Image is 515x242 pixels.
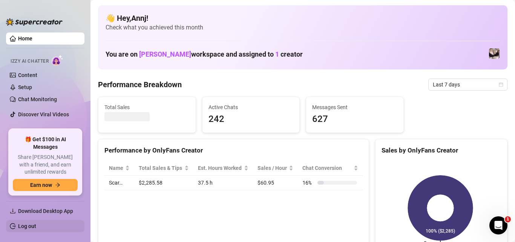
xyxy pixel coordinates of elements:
[106,50,303,59] h1: You are on workspace and assigned to creator
[106,13,500,23] h4: 👋 Hey, Annj !
[13,154,78,176] span: Share [PERSON_NAME] with a friend, and earn unlimited rewards
[18,208,73,214] span: Download Desktop App
[109,164,124,172] span: Name
[18,96,57,102] a: Chat Monitoring
[312,112,397,126] span: 627
[499,82,503,87] span: calendar
[106,23,500,32] span: Check what you achieved this month
[208,112,294,126] span: 242
[302,164,352,172] span: Chat Conversion
[134,161,193,176] th: Total Sales & Tips
[134,176,193,190] td: $2,285.58
[104,145,363,156] div: Performance by OnlyFans Creator
[208,103,294,111] span: Active Chats
[139,50,191,58] span: [PERSON_NAME]
[104,176,134,190] td: Scar…
[10,208,16,214] span: download
[312,103,397,111] span: Messages Sent
[18,35,32,42] a: Home
[275,50,279,58] span: 1
[104,103,190,111] span: Total Sales
[30,182,52,188] span: Earn now
[253,176,298,190] td: $60.95
[489,48,500,59] img: Scar
[55,182,60,188] span: arrow-right
[253,161,298,176] th: Sales / Hour
[302,179,314,187] span: 16 %
[6,18,63,26] img: logo-BBDzfeDw.svg
[52,55,63,66] img: AI Chatter
[193,176,253,190] td: 37.5 h
[257,164,288,172] span: Sales / Hour
[139,164,183,172] span: Total Sales & Tips
[198,164,242,172] div: Est. Hours Worked
[489,216,507,234] iframe: Intercom live chat
[13,136,78,151] span: 🎁 Get $100 in AI Messages
[18,111,69,117] a: Discover Viral Videos
[18,72,37,78] a: Content
[13,179,78,191] button: Earn nowarrow-right
[18,223,36,229] a: Log out
[104,161,134,176] th: Name
[98,79,182,90] h4: Performance Breakdown
[11,58,49,65] span: Izzy AI Chatter
[298,161,362,176] th: Chat Conversion
[505,216,511,222] span: 1
[433,79,503,90] span: Last 7 days
[18,84,32,90] a: Setup
[382,145,501,156] div: Sales by OnlyFans Creator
